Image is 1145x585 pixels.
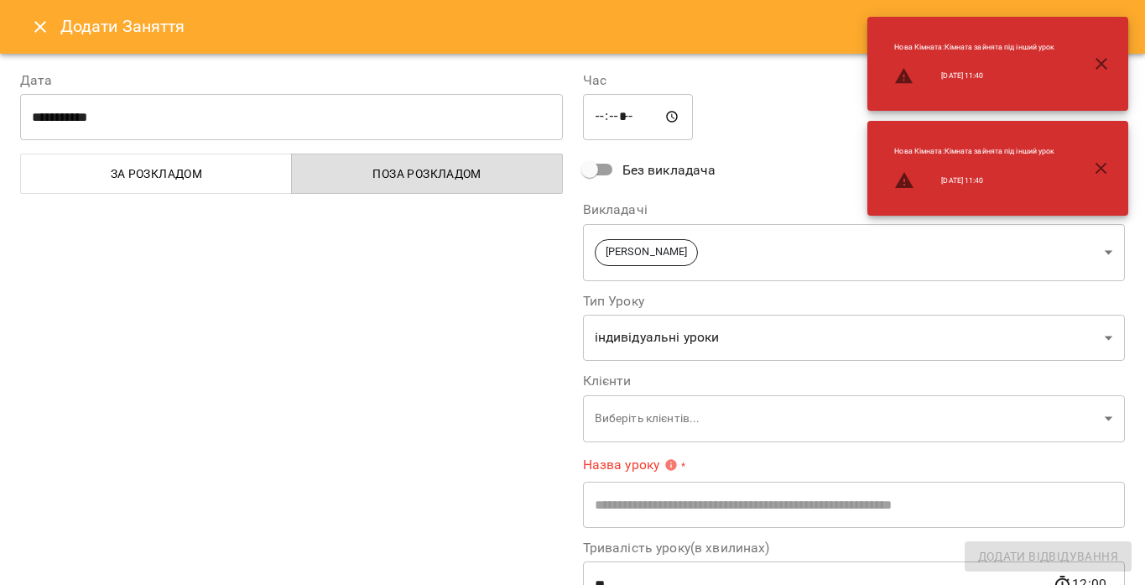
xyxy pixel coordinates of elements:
label: Клієнти [583,374,1126,388]
li: [DATE] 11:40 [881,164,1068,197]
li: Нова Кімната : Кімната зайнята під інший урок [881,35,1068,60]
span: [PERSON_NAME] [596,244,698,260]
div: Виберіть клієнтів... [583,394,1126,442]
label: Викладачі [583,203,1126,217]
button: За розкладом [20,154,292,194]
p: Виберіть клієнтів... [595,410,1099,427]
span: Без викладача [622,160,716,180]
label: Час [583,74,1126,87]
label: Тривалість уроку(в хвилинах) [583,541,1126,555]
div: індивідуальні уроки [583,315,1126,362]
svg: Вкажіть назву уроку або виберіть клієнтів [664,458,678,472]
label: Тип Уроку [583,295,1126,308]
span: За розкладом [31,164,282,184]
div: [PERSON_NAME] [583,223,1126,281]
span: Поза розкладом [302,164,553,184]
button: Close [20,7,60,47]
span: Назва уроку [583,458,679,472]
li: Нова Кімната : Кімната зайнята під інший урок [881,139,1068,164]
label: Дата [20,74,563,87]
li: [DATE] 11:40 [881,60,1068,93]
button: Поза розкладом [291,154,563,194]
h6: Додати Заняття [60,13,1125,39]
